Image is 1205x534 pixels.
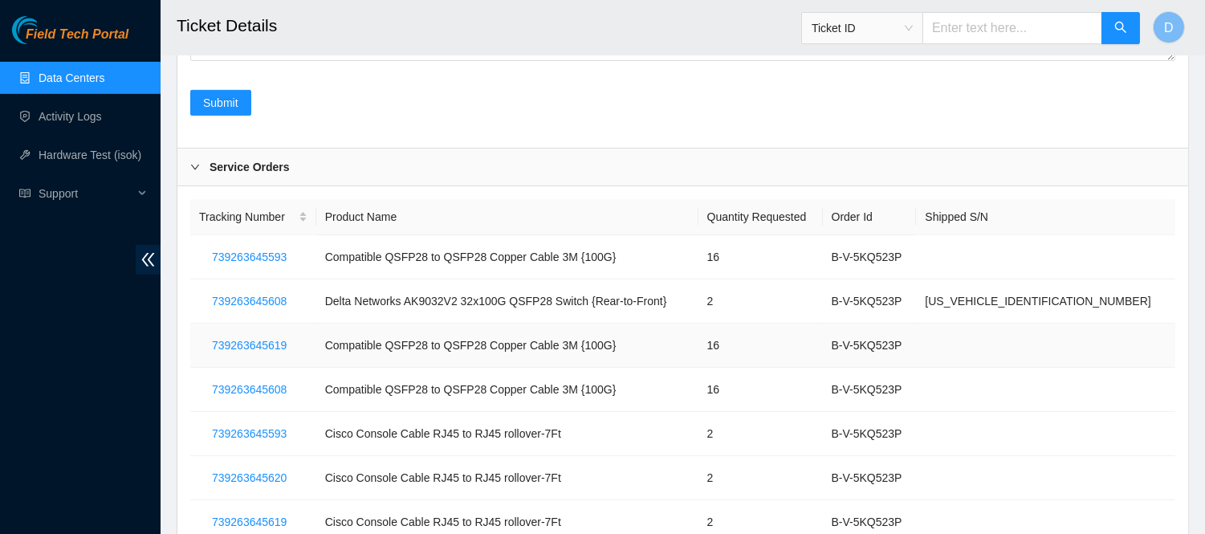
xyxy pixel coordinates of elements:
th: Shipped S/N [916,199,1175,235]
img: Akamai Technologies [12,16,81,44]
td: 16 [698,368,823,412]
span: D [1164,18,1174,38]
td: Compatible QSFP28 to QSFP28 Copper Cable 3M {100G} [316,235,698,279]
span: right [190,162,200,172]
td: Cisco Console Cable RJ45 to RJ45 rollover-7Ft [316,456,698,500]
a: Activity Logs [39,110,102,123]
td: B-V-5KQ523P [823,235,917,279]
td: 2 [698,412,823,456]
th: Product Name [316,199,698,235]
td: B-V-5KQ523P [823,368,917,412]
span: 739263645619 [212,336,287,354]
b: Service Orders [210,158,290,176]
span: 739263645608 [212,292,287,310]
button: search [1101,12,1140,44]
td: 16 [698,235,823,279]
span: 739263645608 [212,381,287,398]
td: B-V-5KQ523P [823,412,917,456]
button: 739263645619 [199,332,299,358]
span: double-left [136,245,161,275]
td: Cisco Console Cable RJ45 to RJ45 rollover-7Ft [316,412,698,456]
td: B-V-5KQ523P [823,456,917,500]
a: Hardware Test (isok) [39,149,141,161]
button: D [1153,11,1185,43]
a: Data Centers [39,71,104,84]
span: search [1114,21,1127,36]
span: 739263645593 [212,248,287,266]
td: B-V-5KQ523P [823,324,917,368]
span: Submit [203,94,238,112]
button: Submit [190,90,251,116]
td: B-V-5KQ523P [823,279,917,324]
td: [US_VEHICLE_IDENTIFICATION_NUMBER] [916,279,1175,324]
th: Order Id [823,199,917,235]
td: Delta Networks AK9032V2 32x100G QSFP28 Switch {Rear-to-Front} [316,279,698,324]
button: 739263645608 [199,288,299,314]
td: 2 [698,456,823,500]
button: 739263645593 [199,421,299,446]
td: 16 [698,324,823,368]
span: 739263645593 [212,425,287,442]
button: 739263645593 [199,244,299,270]
button: 739263645608 [199,377,299,402]
td: 2 [698,279,823,324]
button: 739263645620 [199,465,299,491]
th: Quantity Requested [698,199,823,235]
div: Service Orders [177,149,1188,185]
input: Enter text here... [922,12,1102,44]
td: Compatible QSFP28 to QSFP28 Copper Cable 3M {100G} [316,324,698,368]
span: 739263645620 [212,469,287,487]
span: Field Tech Portal [26,27,128,43]
span: Ticket ID [812,16,913,40]
a: Akamai TechnologiesField Tech Portal [12,29,128,50]
span: 739263645619 [212,513,287,531]
span: Support [39,177,133,210]
td: Compatible QSFP28 to QSFP28 Copper Cable 3M {100G} [316,368,698,412]
span: read [19,188,31,199]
